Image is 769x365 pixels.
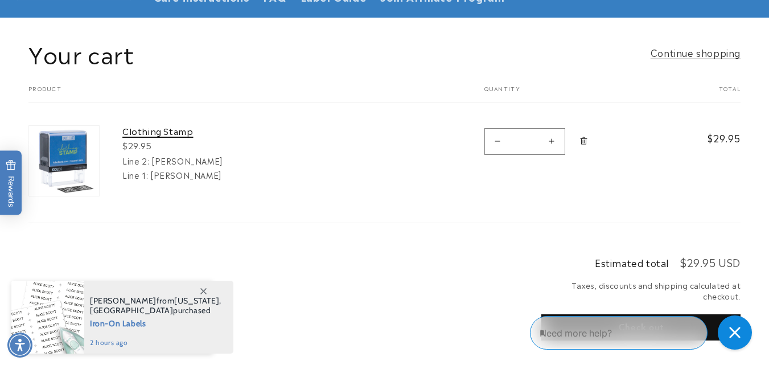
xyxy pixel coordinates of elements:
span: Rewards [6,159,17,207]
span: Iron-On Labels [90,315,221,330]
img: Clothing Stamp - Label Land [29,126,99,196]
a: Continue shopping [651,44,741,61]
th: Total [659,85,741,102]
dt: Line 1: [122,169,148,181]
a: cart [28,102,100,200]
span: [GEOGRAPHIC_DATA] [90,305,173,315]
span: [US_STATE] [174,296,219,306]
th: Product [28,85,456,102]
input: Quantity for Clothing Stamp [511,128,539,155]
span: $29.95 [681,131,741,145]
dt: Line 2: [122,155,149,166]
dd: [PERSON_NAME] [151,155,223,166]
h1: Your cart [28,38,134,68]
div: $29.95 [122,140,293,151]
span: [PERSON_NAME] [90,296,157,306]
div: Accessibility Menu [7,333,32,358]
a: Clothing Stamp [122,125,293,137]
a: Remove Clothing Stamp [574,125,594,157]
dd: [PERSON_NAME] [150,169,221,181]
span: 2 hours ago [90,338,221,348]
small: Taxes, discounts and shipping calculated at checkout. [541,280,741,302]
p: $29.95 USD [680,257,741,267]
iframe: Gorgias Floating Chat [530,311,758,354]
span: from , purchased [90,296,221,315]
th: Quantity [456,85,659,102]
h2: Estimated total [595,258,669,267]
